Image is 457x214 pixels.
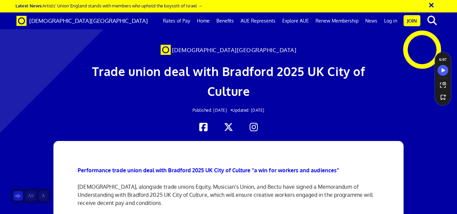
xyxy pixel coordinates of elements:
[29,17,148,24] span: [DEMOGRAPHIC_DATA][GEOGRAPHIC_DATA]
[362,12,381,29] a: News
[15,3,202,8] a: Latest News:Artists’ Union England stands with members who uphold the boycott of Israel →
[89,108,368,112] h2: Updated: [DATE]
[160,12,194,29] a: Rates of Pay
[78,183,372,206] span: [DEMOGRAPHIC_DATA], alongside trade unions Equity, Musician’s Union, and Bectu have signed a Memo...
[11,12,153,29] a: Brand [DEMOGRAPHIC_DATA][GEOGRAPHIC_DATA]
[422,13,442,28] button: search
[193,108,233,113] span: Published: [DATE] •
[15,3,42,8] strong: Latest News:
[194,12,213,29] a: Home
[279,12,312,29] a: Explore AUE
[92,64,365,99] span: Trade union deal with Bradford 2025 UK City of Culture
[172,46,297,53] span: [DEMOGRAPHIC_DATA][GEOGRAPHIC_DATA]
[213,12,237,29] a: Benefits
[78,167,339,174] b: Performance trade union deal with Bradford 2025 UK City of Culture “a win for workers and audiences”
[404,15,420,26] a: Join
[312,12,362,29] a: Renew Membership
[381,12,401,29] a: Log in
[237,12,279,29] a: AUE Represents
